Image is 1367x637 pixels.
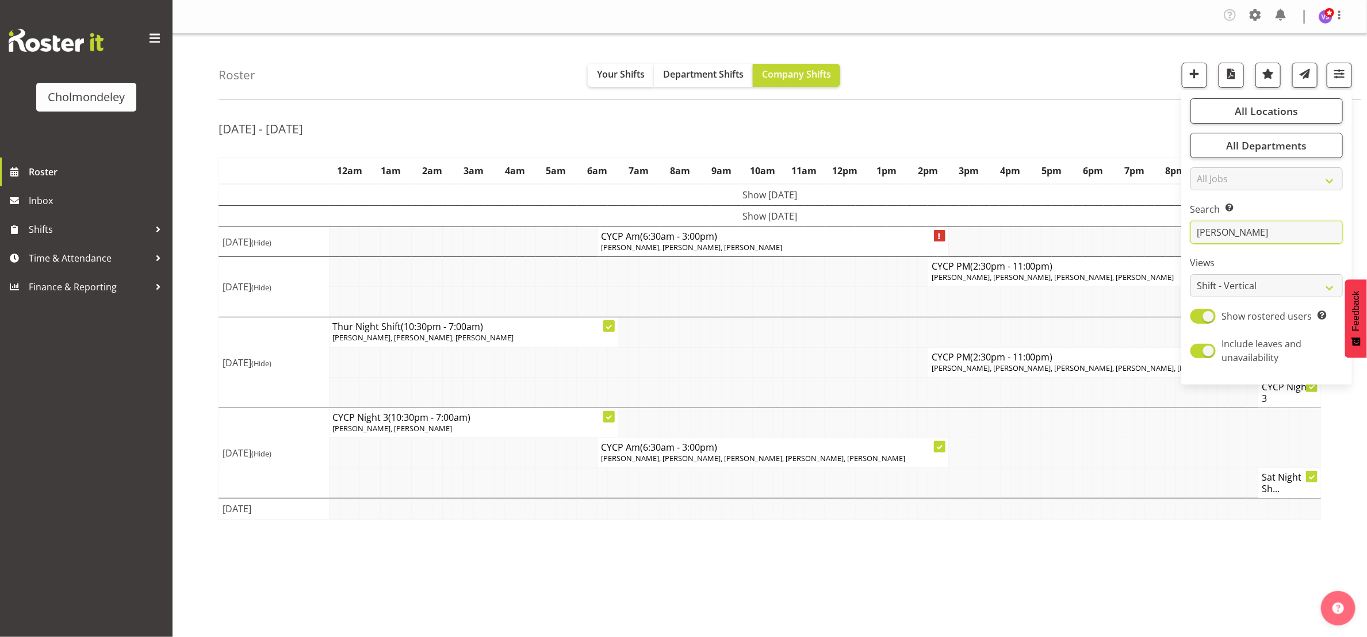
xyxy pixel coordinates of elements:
span: (Hide) [251,448,271,459]
td: [DATE] [219,408,330,498]
th: 5am [535,158,577,185]
span: All Locations [1235,104,1298,118]
span: Show rostered users [1222,310,1312,323]
span: Company Shifts [762,68,831,80]
img: Rosterit website logo [9,29,104,52]
span: Finance & Reporting [29,278,150,296]
th: 12pm [825,158,866,185]
label: Views [1190,256,1343,270]
td: [DATE] [219,257,330,317]
span: Shifts [29,221,150,238]
button: Your Shifts [588,64,654,87]
span: Feedback [1351,291,1361,331]
button: Filter Shifts [1327,63,1352,88]
span: [PERSON_NAME], [PERSON_NAME], [PERSON_NAME] [333,332,514,343]
input: Search [1190,221,1343,244]
span: Roster [29,163,167,181]
h4: CYCP Am [601,442,944,453]
th: 6pm [1073,158,1114,185]
span: Inbox [29,192,167,209]
span: Time & Attendance [29,250,150,267]
td: [DATE] [219,227,330,257]
span: (Hide) [251,282,271,293]
th: 1pm [866,158,907,185]
th: 5pm [1031,158,1073,185]
button: Company Shifts [753,64,840,87]
button: Add a new shift [1182,63,1207,88]
span: [PERSON_NAME], [PERSON_NAME], [PERSON_NAME], [PERSON_NAME], [PERSON_NAME] [932,363,1236,373]
span: [PERSON_NAME], [PERSON_NAME], [PERSON_NAME], [PERSON_NAME], [PERSON_NAME] [601,453,905,463]
td: Show [DATE] [219,206,1321,227]
span: [PERSON_NAME], [PERSON_NAME] [333,423,453,433]
span: (6:30am - 3:00pm) [640,230,717,243]
span: (10:30pm - 7:00am) [401,320,484,333]
h4: Roster [219,68,255,82]
th: 10am [742,158,783,185]
button: Send a list of all shifts for the selected filtered period to all rostered employees. [1292,63,1318,88]
h4: CYCP Night 3 [333,412,615,423]
h4: CYCP Night 3 [1262,381,1317,404]
th: 8pm [1155,158,1196,185]
button: All Departments [1190,133,1343,158]
th: 7pm [1114,158,1155,185]
th: 7am [618,158,660,185]
span: (2:30pm - 11:00pm) [970,351,1053,363]
span: (Hide) [251,237,271,248]
span: [PERSON_NAME], [PERSON_NAME], [PERSON_NAME] [601,242,782,252]
td: Show [DATE] [219,184,1321,206]
th: 4am [494,158,535,185]
th: 9am [700,158,742,185]
th: 4pm [990,158,1031,185]
th: 12am [329,158,370,185]
th: 3am [453,158,495,185]
button: Department Shifts [654,64,753,87]
th: 1am [370,158,412,185]
button: Feedback - Show survey [1345,279,1367,358]
h4: CYCP PM [932,351,1275,363]
span: Department Shifts [663,68,744,80]
th: 3pm [948,158,990,185]
img: victoria-spackman5507.jpg [1319,10,1332,24]
button: Download a PDF of the roster according to the set date range. [1219,63,1244,88]
h4: Thur Night Shift [333,321,615,332]
span: (6:30am - 3:00pm) [640,441,717,454]
img: help-xxl-2.png [1332,603,1344,614]
td: [DATE] [219,317,330,408]
h4: CYCP PM [932,260,1275,272]
label: Search [1190,202,1343,216]
th: 11am [783,158,825,185]
th: 2am [412,158,453,185]
span: Include leaves and unavailability [1222,337,1302,364]
th: 6am [577,158,618,185]
button: All Locations [1190,98,1343,124]
span: (2:30pm - 11:00pm) [970,260,1053,273]
th: 2pm [907,158,948,185]
h4: CYCP Am [601,231,944,242]
span: Your Shifts [597,68,645,80]
td: [DATE] [219,498,330,520]
span: All Departments [1226,139,1307,152]
span: (Hide) [251,358,271,369]
h4: Sat Night Sh... [1262,471,1317,494]
button: Highlight an important date within the roster. [1255,63,1281,88]
div: Cholmondeley [48,89,125,106]
h2: [DATE] - [DATE] [219,121,303,136]
span: [PERSON_NAME], [PERSON_NAME], [PERSON_NAME], [PERSON_NAME] [932,272,1174,282]
span: (10:30pm - 7:00am) [389,411,471,424]
th: 8am [660,158,701,185]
